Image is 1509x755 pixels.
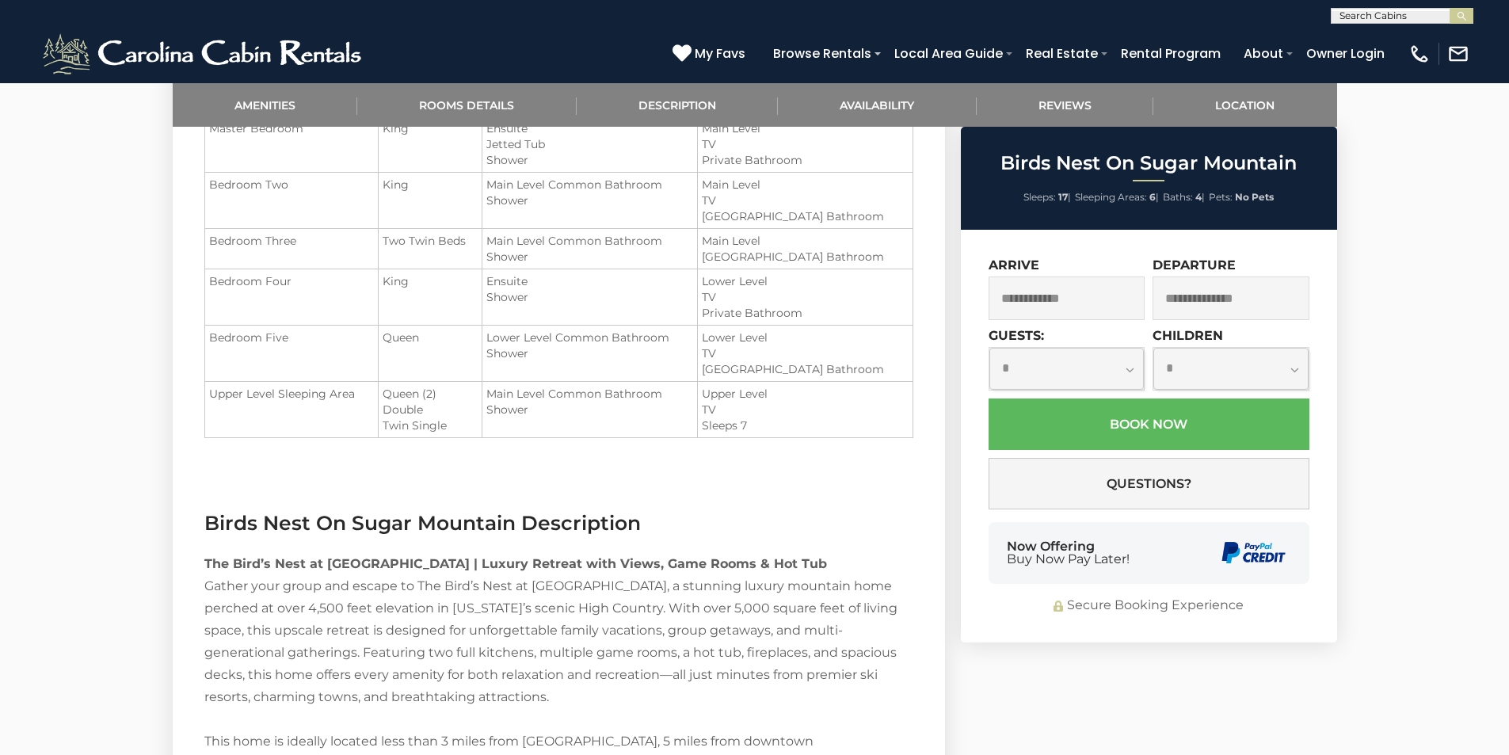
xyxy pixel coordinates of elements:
li: Shower [486,193,693,208]
strong: 17 [1058,191,1068,203]
li: [GEOGRAPHIC_DATA] Bathroom [702,249,908,265]
button: Book Now [989,398,1309,450]
li: Jetted Tub [486,136,693,152]
li: Shower [486,345,693,361]
span: King [383,274,409,288]
li: Main Level [702,233,908,249]
button: Questions? [989,458,1309,509]
a: Amenities [173,83,358,127]
li: Main Level Common Bathroom [486,386,693,402]
li: [GEOGRAPHIC_DATA] Bathroom [702,361,908,377]
a: Real Estate [1018,40,1106,67]
h2: Birds Nest On Sugar Mountain [965,153,1333,173]
td: Upper Level Sleeping Area [204,382,379,438]
li: Lower Level [702,330,908,345]
td: Bedroom Four [204,269,379,326]
a: Location [1153,83,1337,127]
li: Shower [486,249,693,265]
li: Shower [486,289,693,305]
li: Ensuite [486,120,693,136]
li: TV [702,289,908,305]
li: Double [383,402,478,418]
a: Rental Program [1113,40,1229,67]
span: Pets: [1209,191,1233,203]
li: [GEOGRAPHIC_DATA] Bathroom [702,208,908,224]
a: My Favs [673,44,749,64]
span: My Favs [695,44,745,63]
label: Children [1153,328,1223,343]
td: Bedroom Five [204,326,379,382]
a: Description [577,83,779,127]
div: Secure Booking Experience [989,597,1309,615]
span: Buy Now Pay Later! [1007,553,1130,566]
img: phone-regular-white.png [1408,43,1431,65]
li: Upper Level [702,386,908,402]
li: Main Level [702,120,908,136]
span: Queen [383,330,419,345]
label: Arrive [989,257,1039,273]
strong: 4 [1195,191,1202,203]
li: Lower Level [702,273,908,289]
span: King [383,121,409,135]
li: | [1163,187,1205,208]
span: Two Twin Beds [383,234,466,248]
td: Master Bedroom [204,116,379,173]
strong: 6 [1149,191,1156,203]
strong: The Bird’s Nest at [GEOGRAPHIC_DATA] | Luxury Retreat with Views, Game Rooms & Hot Tub [204,556,827,571]
td: Bedroom Two [204,173,379,229]
li: Queen (2) [383,386,478,402]
a: Browse Rentals [765,40,879,67]
img: mail-regular-white.png [1447,43,1469,65]
li: TV [702,136,908,152]
a: Owner Login [1298,40,1393,67]
div: Now Offering [1007,540,1130,566]
li: Private Bathroom [702,305,908,321]
span: Baths: [1163,191,1193,203]
li: | [1075,187,1159,208]
img: White-1-2.png [40,30,368,78]
label: Guests: [989,328,1044,343]
label: Departure [1153,257,1236,273]
a: Availability [778,83,977,127]
strong: No Pets [1235,191,1274,203]
li: | [1023,187,1071,208]
li: Main Level [702,177,908,193]
h3: Birds Nest On Sugar Mountain Description [204,509,913,537]
span: Sleeps: [1023,191,1056,203]
a: Rooms Details [357,83,577,127]
li: Main Level Common Bathroom [486,177,693,193]
li: Twin Single [383,418,478,433]
li: Main Level Common Bathroom [486,233,693,249]
a: Local Area Guide [886,40,1011,67]
span: King [383,177,409,192]
li: Ensuite [486,273,693,289]
li: TV [702,402,908,418]
li: Lower Level Common Bathroom [486,330,693,345]
a: About [1236,40,1291,67]
li: Shower [486,152,693,168]
span: Sleeping Areas: [1075,191,1147,203]
a: Reviews [977,83,1154,127]
li: Private Bathroom [702,152,908,168]
li: Shower [486,402,693,418]
li: TV [702,193,908,208]
li: TV [702,345,908,361]
td: Bedroom Three [204,229,379,269]
li: Sleeps 7 [702,418,908,433]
